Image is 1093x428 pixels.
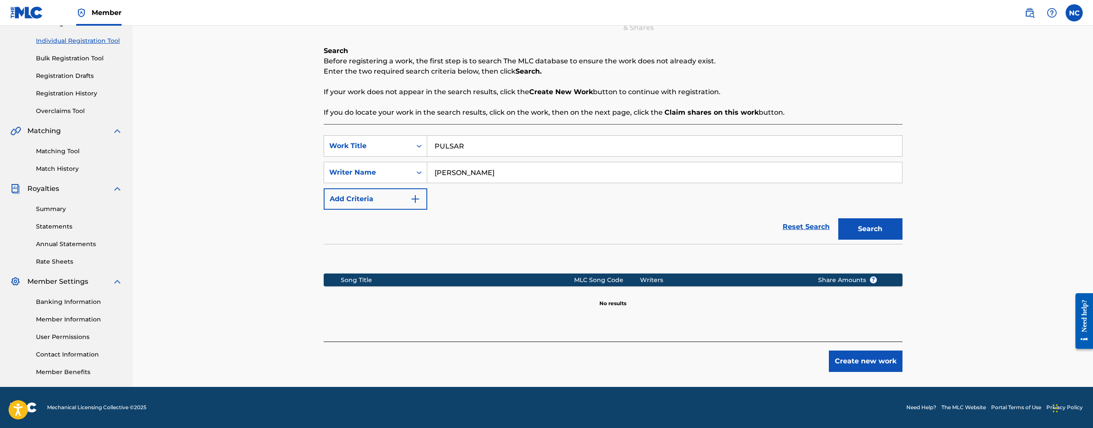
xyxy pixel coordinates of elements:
img: Member Settings [10,276,21,287]
button: Search [838,218,902,240]
a: Match History [36,164,122,173]
a: Registration History [36,89,122,98]
div: Writer Name [329,167,406,178]
a: Privacy Policy [1046,404,1083,411]
div: Writers [640,276,805,285]
img: expand [112,184,122,194]
span: Member [92,8,122,18]
a: Overclaims Tool [36,107,122,116]
a: Annual Statements [36,240,122,249]
img: Matching [10,126,21,136]
a: Bulk Registration Tool [36,54,122,63]
div: User Menu [1066,4,1083,21]
iframe: Resource Center [1069,286,1093,357]
a: Banking Information [36,297,122,306]
img: expand [112,276,122,287]
form: Search Form [324,135,902,244]
a: User Permissions [36,333,122,342]
strong: Claim shares on this work [664,108,759,116]
p: Enter the two required search criteria below, then click [324,66,902,77]
span: Member Settings [27,276,88,287]
a: Portal Terms of Use [991,404,1041,411]
a: Need Help? [906,404,936,411]
img: Royalties [10,184,21,194]
iframe: Chat Widget [1050,387,1093,428]
a: Public Search [1021,4,1038,21]
div: Help [1043,4,1060,21]
a: Matching Tool [36,147,122,156]
div: Song Title [341,276,574,285]
img: logo [10,402,37,413]
strong: Search. [515,67,542,75]
a: Summary [36,205,122,214]
a: Individual Registration Tool [36,36,122,45]
a: The MLC Website [941,404,986,411]
img: Top Rightsholder [76,8,86,18]
button: Add Criteria [324,188,427,210]
div: MLC Song Code [574,276,640,285]
a: Contact Information [36,350,122,359]
img: expand [112,126,122,136]
p: If you do locate your work in the search results, click on the work, then on the next page, click... [324,107,902,118]
a: Member Information [36,315,122,324]
p: No results [599,289,626,307]
b: Search [324,47,348,55]
span: Mechanical Licensing Collective © 2025 [47,404,146,411]
div: Drag [1053,395,1058,421]
a: Reset Search [778,217,834,236]
div: Work Title [329,141,406,151]
img: help [1047,8,1057,18]
a: Member Benefits [36,368,122,377]
span: Matching [27,126,61,136]
span: Share Amounts [818,276,877,285]
a: Statements [36,222,122,231]
p: If your work does not appear in the search results, click the button to continue with registration. [324,87,902,97]
img: MLC Logo [10,6,43,19]
a: Registration Drafts [36,71,122,80]
img: 9d2ae6d4665cec9f34b9.svg [410,194,420,204]
span: ? [870,276,877,283]
button: Create new work [829,351,902,372]
span: Royalties [27,184,59,194]
strong: Create New Work [529,88,593,96]
p: Before registering a work, the first step is to search The MLC database to ensure the work does n... [324,56,902,66]
a: Rate Sheets [36,257,122,266]
img: search [1025,8,1035,18]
